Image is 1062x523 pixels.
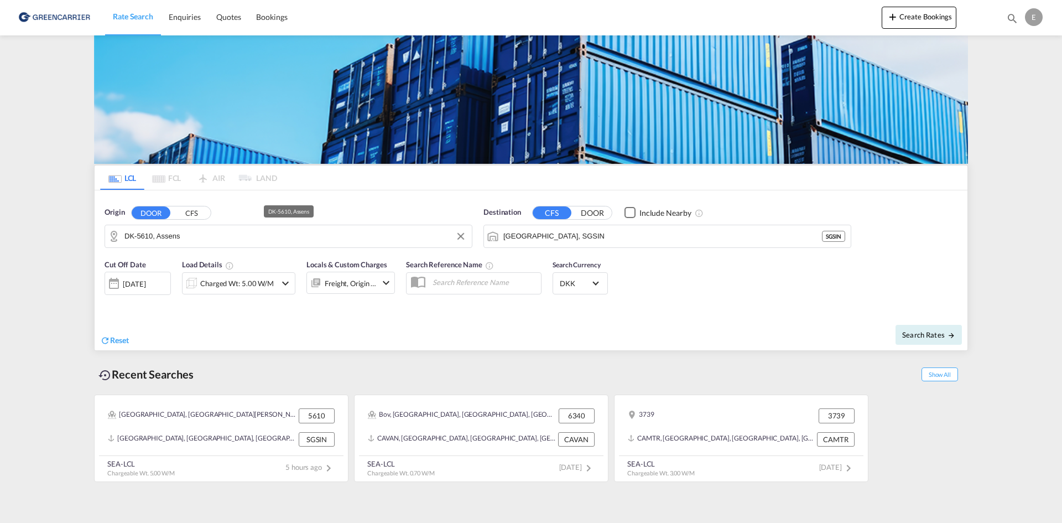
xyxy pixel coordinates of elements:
[533,206,571,219] button: CFS
[886,10,899,23] md-icon: icon-plus 400-fg
[123,279,145,289] div: [DATE]
[639,208,691,219] div: Include Nearby
[182,260,234,269] span: Load Details
[182,272,295,294] div: Charged Wt: 5.00 W/Micon-chevron-down
[367,459,435,469] div: SEA-LCL
[627,469,695,477] span: Chargeable Wt. 3.00 W/M
[368,432,555,447] div: CAVAN, Vancouver, BC, Canada, North America, Americas
[559,275,602,291] md-select: Select Currency: kr DKKDenmark Krone
[216,12,241,22] span: Quotes
[108,408,296,423] div: Aborg, Aborg Mark, Aborg Strand, Assens, Bækager, Bæring, Bågoe, Barl Tårup, Barloese, Barloese M...
[105,294,113,309] md-datepicker: Select
[94,35,968,164] img: GreenCarrierFCL_LCL.png
[628,432,814,447] div: CAMTR, Montreal, QC, Canada, North America, Americas
[354,395,608,482] recent-search-card: Bov, [GEOGRAPHIC_DATA], [GEOGRAPHIC_DATA], [GEOGRAPHIC_DATA], [GEOGRAPHIC_DATA], [GEOGRAPHIC_DATA...
[268,205,310,218] div: DK-5610, Assens
[1006,12,1018,29] div: icon-magnify
[819,463,855,472] span: [DATE]
[325,276,377,291] div: Freight Origin Origin Custom Destination
[94,395,348,482] recent-search-card: [GEOGRAPHIC_DATA], [GEOGRAPHIC_DATA][PERSON_NAME], [PERSON_NAME], [GEOGRAPHIC_DATA], [GEOGRAPHIC_...
[902,330,955,339] span: Search Rates
[558,432,595,447] div: CAVAN
[98,369,112,382] md-icon: icon-backup-restore
[483,207,521,218] span: Destination
[379,276,393,289] md-icon: icon-chevron-down
[628,408,654,423] div: 3739
[132,206,170,219] button: DOOR
[452,228,469,245] button: Clear Input
[110,335,129,345] span: Reset
[172,206,211,219] button: CFS
[948,332,955,339] md-icon: icon-arrow-right
[406,260,494,269] span: Search Reference Name
[559,463,595,472] span: [DATE]
[105,272,171,295] div: [DATE]
[695,209,704,218] md-icon: Unchecked: Ignores neighbouring ports when fetching rates.Checked : Includes neighbouring ports w...
[225,261,234,270] md-icon: Chargeable Weight
[582,462,595,475] md-icon: icon-chevron-right
[100,335,110,345] md-icon: icon-refresh
[322,462,335,475] md-icon: icon-chevron-right
[299,432,335,447] div: SGSIN
[306,272,395,294] div: Freight Origin Origin Custom Destinationicon-chevron-down
[100,165,277,190] md-pagination-wrapper: Use the left and right arrow keys to navigate between tabs
[1025,8,1043,26] div: E
[200,276,274,291] div: Charged Wt: 5.00 W/M
[882,7,956,29] button: icon-plus 400-fgCreate Bookings
[624,207,691,219] md-checkbox: Checkbox No Ink
[922,367,958,381] span: Show All
[822,231,845,242] div: SGSIN
[285,463,335,472] span: 5 hours ago
[503,228,822,245] input: Search by Port
[17,5,91,30] img: b0b18ec08afe11efb1d4932555f5f09d.png
[1006,12,1018,24] md-icon: icon-magnify
[842,462,855,475] md-icon: icon-chevron-right
[105,225,472,247] md-input-container: DK-5610, Assens
[553,261,601,269] span: Search Currency
[573,206,612,219] button: DOOR
[819,408,855,423] div: 3739
[299,408,335,423] div: 5610
[560,278,591,288] span: DKK
[107,469,175,477] span: Chargeable Wt. 5.00 W/M
[279,277,292,290] md-icon: icon-chevron-down
[108,432,296,447] div: SGSIN, Singapore, Singapore, South East Asia, Asia Pacific
[100,335,129,347] div: icon-refreshReset
[169,12,201,22] span: Enquiries
[427,274,541,291] input: Search Reference Name
[485,261,494,270] md-icon: Your search will be saved by the below given name
[368,408,556,423] div: Bov, Hoensnap, Hoensnapmark, Hokkerup, Holboel, Holboelmark, Holdbi, Keldbjerg, Kelstrupskov, Kis...
[367,469,435,477] span: Chargeable Wt. 0.70 W/M
[124,228,466,245] input: Search by Door
[105,260,146,269] span: Cut Off Date
[113,12,153,21] span: Rate Search
[614,395,868,482] recent-search-card: 3739 3739CAMTR, [GEOGRAPHIC_DATA], [GEOGRAPHIC_DATA], [GEOGRAPHIC_DATA], [GEOGRAPHIC_DATA], [GEOG...
[559,408,595,423] div: 6340
[306,260,387,269] span: Locals & Custom Charges
[95,190,967,350] div: Origin DOOR CFS DK-5610, AssensDestination CFS DOORCheckbox No Ink Unchecked: Ignores neighbourin...
[105,207,124,218] span: Origin
[107,459,175,469] div: SEA-LCL
[94,362,198,387] div: Recent Searches
[627,459,695,469] div: SEA-LCL
[817,432,855,447] div: CAMTR
[100,165,144,190] md-tab-item: LCL
[484,225,851,247] md-input-container: Singapore, SGSIN
[256,12,287,22] span: Bookings
[896,325,962,345] button: Search Ratesicon-arrow-right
